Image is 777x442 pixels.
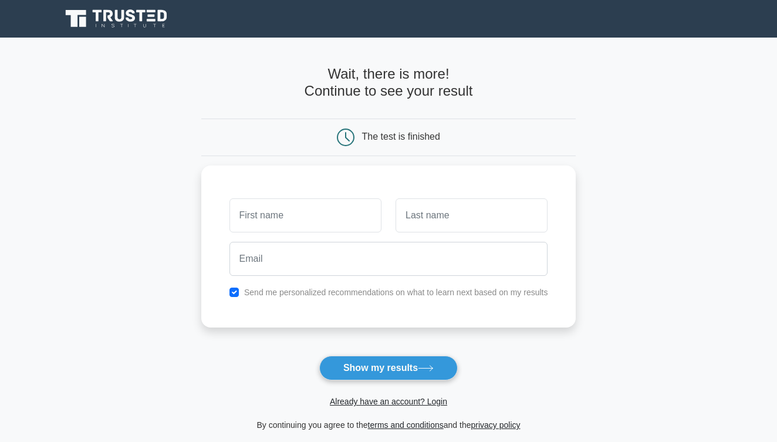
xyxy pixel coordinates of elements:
[229,242,548,276] input: Email
[471,420,521,430] a: privacy policy
[362,131,440,141] div: The test is finished
[319,356,458,380] button: Show my results
[244,288,548,297] label: Send me personalized recommendations on what to learn next based on my results
[368,420,444,430] a: terms and conditions
[194,418,583,432] div: By continuing you agree to the and the
[229,198,381,232] input: First name
[201,66,576,100] h4: Wait, there is more! Continue to see your result
[396,198,548,232] input: Last name
[330,397,447,406] a: Already have an account? Login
